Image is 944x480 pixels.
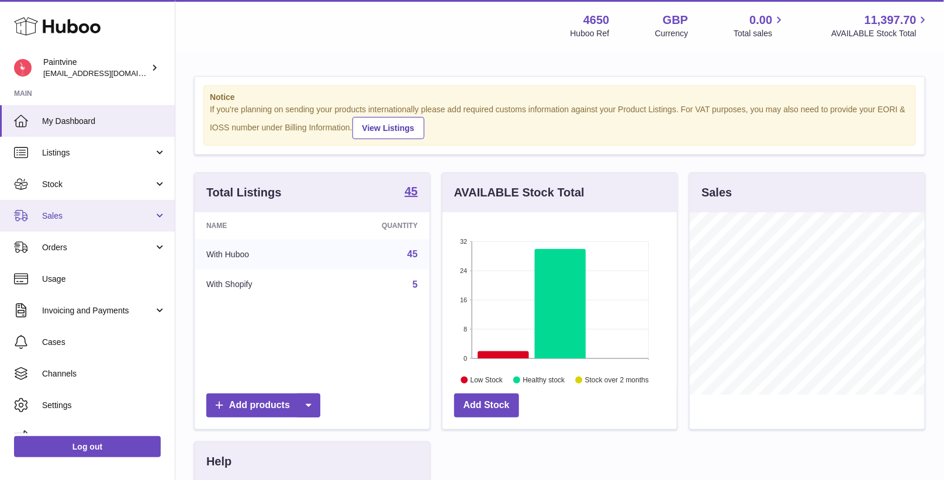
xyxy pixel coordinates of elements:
span: Listings [42,147,154,158]
span: Invoicing and Payments [42,305,154,316]
span: Stock [42,179,154,190]
span: Channels [42,368,166,379]
text: 32 [460,238,467,245]
a: Add Stock [454,393,519,417]
a: 11,397.70 AVAILABLE Stock Total [831,12,930,39]
span: Total sales [734,28,786,39]
a: 45 [407,249,418,259]
h3: Help [206,454,231,469]
div: If you're planning on sending your products internationally please add required customs informati... [210,104,910,139]
strong: 45 [404,185,417,197]
span: AVAILABLE Stock Total [831,28,930,39]
span: Orders [42,242,154,253]
img: euan@paintvine.co.uk [14,59,32,77]
strong: GBP [663,12,688,28]
text: 0 [464,355,467,362]
span: 11,397.70 [865,12,917,28]
span: [EMAIL_ADDRESS][DOMAIN_NAME] [43,68,172,78]
span: Returns [42,431,166,443]
span: Sales [42,210,154,222]
span: Usage [42,274,166,285]
h3: Sales [701,185,732,201]
a: 45 [404,185,417,199]
span: Cases [42,337,166,348]
text: Stock over 2 months [585,376,649,384]
a: View Listings [352,117,424,139]
strong: Notice [210,92,910,103]
th: Name [195,212,321,239]
td: With Shopify [195,270,321,300]
a: 0.00 Total sales [734,12,786,39]
h3: Total Listings [206,185,282,201]
text: Healthy stock [523,376,565,384]
span: My Dashboard [42,116,166,127]
div: Currency [655,28,689,39]
a: Add products [206,393,320,417]
h3: AVAILABLE Stock Total [454,185,585,201]
text: Low Stock [471,376,503,384]
text: 24 [460,267,467,274]
div: Paintvine [43,57,148,79]
th: Quantity [321,212,430,239]
span: Settings [42,400,166,411]
span: 0.00 [750,12,773,28]
strong: 4650 [583,12,610,28]
div: Huboo Ref [570,28,610,39]
a: 5 [413,279,418,289]
a: Log out [14,436,161,457]
text: 8 [464,326,467,333]
td: With Huboo [195,239,321,270]
text: 16 [460,296,467,303]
